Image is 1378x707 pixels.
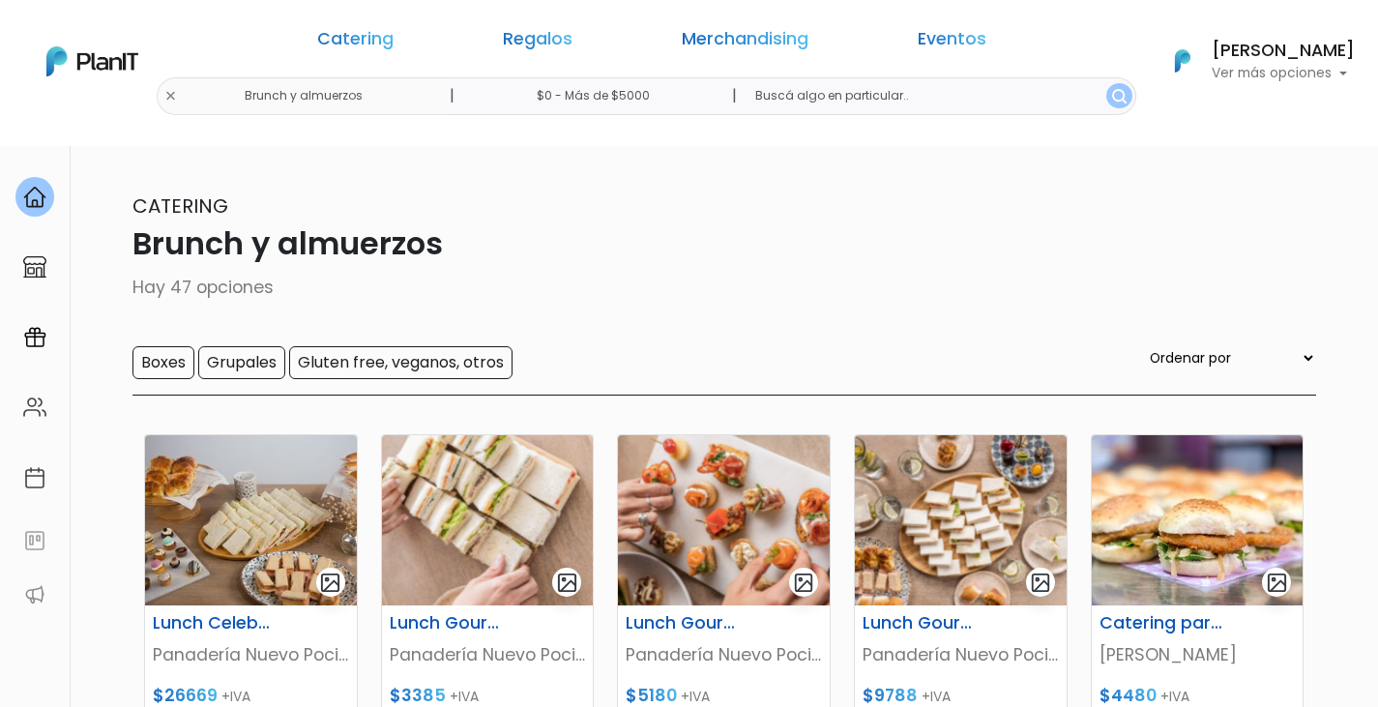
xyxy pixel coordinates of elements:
p: | [732,84,737,107]
span: $26669 [153,684,218,707]
img: gallery-light [319,572,341,594]
img: thumb_WhatsApp_Image_2024-07-19_at_10.25.28__1_.jpeg [1092,435,1304,605]
h6: Lunch Gourmet para 5 Personas [378,613,524,633]
img: campaigns-02234683943229c281be62815700db0a1741e53638e28bf9629b52c665b00959.svg [23,326,46,349]
p: Catering [63,191,1316,221]
img: thumb_Captura_de_pantalla_2025-07-25_105508.png [618,435,830,605]
img: marketplace-4ceaa7011d94191e9ded77b95e3339b90024bf715f7c57f8cf31f2d8c509eaba.svg [23,255,46,279]
span: $4480 [1099,684,1157,707]
img: thumb_Captura_de_pantalla_2025-07-25_105912.png [855,435,1067,605]
img: close-6986928ebcb1d6c9903e3b54e860dbc4d054630f23adef3a32610726dff6a82b.svg [164,90,177,103]
input: Boxes [132,346,194,379]
span: $9788 [863,684,918,707]
img: PlanIt Logo [1161,40,1204,82]
h6: Lunch Gourmet para 15 Personas [851,613,997,633]
h6: [PERSON_NAME] [1212,43,1355,60]
input: Grupales [198,346,285,379]
input: Buscá algo en particular.. [740,77,1135,115]
h6: Lunch Celebración para 50 personas [141,613,287,633]
p: Hay 47 opciones [63,275,1316,300]
p: [PERSON_NAME] [1099,642,1296,667]
p: Panadería Nuevo Pocitos [626,642,822,667]
p: Panadería Nuevo Pocitos [153,642,349,667]
span: $5180 [626,684,677,707]
input: Gluten free, veganos, otros [289,346,513,379]
img: thumb_WhatsApp_Image_2024-05-07_at_13.48.22.jpeg [145,435,357,605]
span: $3385 [390,684,446,707]
a: Eventos [918,31,986,54]
p: Panadería Nuevo Pocitos [863,642,1059,667]
span: +IVA [1160,687,1189,706]
span: +IVA [922,687,951,706]
img: PlanIt Logo [46,46,138,76]
img: partners-52edf745621dab592f3b2c58e3bca9d71375a7ef29c3b500c9f145b62cc070d4.svg [23,583,46,606]
h6: Lunch Gourmet para 8 Personas [614,613,760,633]
span: +IVA [681,687,710,706]
img: home-e721727adea9d79c4d83392d1f703f7f8bce08238fde08b1acbfd93340b81755.svg [23,186,46,209]
img: gallery-light [1030,572,1052,594]
img: search_button-432b6d5273f82d61273b3651a40e1bd1b912527efae98b1b7a1b2c0702e16a8d.svg [1112,89,1127,103]
p: Brunch y almuerzos [63,221,1316,267]
a: Merchandising [682,31,808,54]
h6: Catering para 6 personas [1088,613,1234,633]
img: gallery-light [793,572,815,594]
a: Regalos [503,31,572,54]
button: PlanIt Logo [PERSON_NAME] Ver más opciones [1150,36,1355,86]
a: Catering [317,31,394,54]
img: feedback-78b5a0c8f98aac82b08bfc38622c3050aee476f2c9584af64705fc4e61158814.svg [23,529,46,552]
span: +IVA [221,687,250,706]
img: gallery-light [556,572,578,594]
img: thumb_Captura_de_pantalla_2025-07-25_110102.png [382,435,594,605]
p: | [450,84,454,107]
img: people-662611757002400ad9ed0e3c099ab2801c6687ba6c219adb57efc949bc21e19d.svg [23,396,46,419]
img: calendar-87d922413cdce8b2cf7b7f5f62616a5cf9e4887200fb71536465627b3292af00.svg [23,466,46,489]
img: gallery-light [1266,572,1288,594]
span: +IVA [450,687,479,706]
p: Panadería Nuevo Pocitos [390,642,586,667]
p: Ver más opciones [1212,67,1355,80]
